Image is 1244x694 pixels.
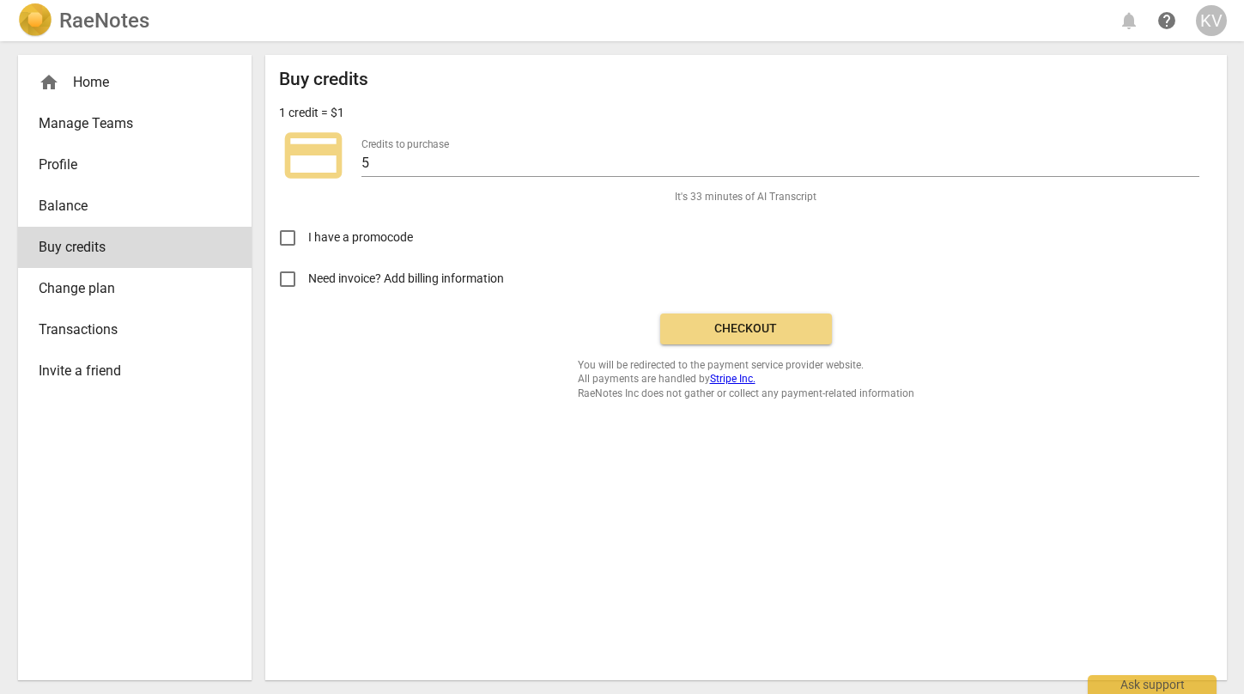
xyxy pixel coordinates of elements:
[18,3,52,38] img: Logo
[39,278,217,299] span: Change plan
[39,113,217,134] span: Manage Teams
[1088,675,1217,694] div: Ask support
[39,72,59,93] span: home
[675,190,816,204] span: It's 33 minutes of AI Transcript
[39,155,217,175] span: Profile
[578,358,914,401] span: You will be redirected to the payment service provider website. All payments are handled by RaeNo...
[361,139,449,149] label: Credits to purchase
[308,228,413,247] span: I have a promocode
[18,144,252,186] a: Profile
[39,237,217,258] span: Buy credits
[39,196,217,216] span: Balance
[39,361,217,381] span: Invite a friend
[279,104,344,122] p: 1 credit = $1
[18,186,252,227] a: Balance
[1196,5,1227,36] button: KV
[18,309,252,350] a: Transactions
[674,320,818,338] span: Checkout
[18,62,252,103] div: Home
[39,320,217,340] span: Transactions
[18,103,252,144] a: Manage Teams
[18,268,252,309] a: Change plan
[308,270,507,288] span: Need invoice? Add billing information
[39,72,217,93] div: Home
[18,350,252,392] a: Invite a friend
[1151,5,1182,36] a: Help
[18,3,149,38] a: LogoRaeNotes
[710,373,756,385] a: Stripe Inc.
[279,121,348,190] span: credit_card
[59,9,149,33] h2: RaeNotes
[18,227,252,268] a: Buy credits
[1156,10,1177,31] span: help
[660,314,832,344] button: Checkout
[279,69,368,90] h2: Buy credits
